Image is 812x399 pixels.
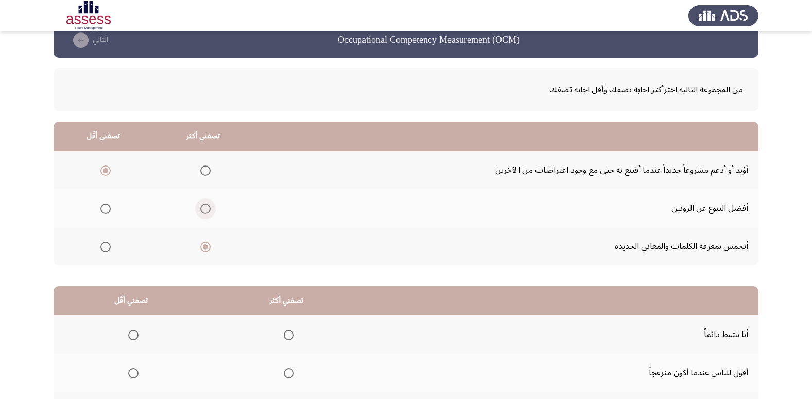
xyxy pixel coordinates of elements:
[280,326,294,343] mat-radio-group: Select an option
[96,199,111,217] mat-radio-group: Select an option
[253,189,758,227] td: أفضل التنوع عن الروتين
[96,238,111,255] mat-radio-group: Select an option
[66,32,111,48] button: check the missing
[196,161,211,179] mat-radio-group: Select an option
[365,354,758,392] td: أقول للناس عندما أكون منزعجاً
[196,199,211,217] mat-radio-group: Select an option
[338,34,520,46] h3: Occupational Competency Measurement (OCM)
[209,286,365,315] th: تصفني أكثر
[196,238,211,255] mat-radio-group: Select an option
[124,326,139,343] mat-radio-group: Select an option
[253,227,758,265] td: أتحمس بمعرفة الكلمات والمعاني الجديدة
[280,364,294,381] mat-radio-group: Select an option
[124,364,139,381] mat-radio-group: Select an option
[54,286,209,315] th: تصفني أقَل
[688,1,758,30] img: Assess Talent Management logo
[54,122,153,151] th: تصفني أقَل
[365,315,758,354] td: أنا نشيط دائماً
[96,161,111,179] mat-radio-group: Select an option
[69,81,743,98] span: من المجموعة التالية اخترأكثر اجابة تصفك وأقل اجابة تصفك
[54,1,124,30] img: Assessment logo of OCM R1 ASSESS
[253,151,758,189] td: أؤيد أو أدعم مشروعاً جديداً عندما أقتنع به حتى مع وجود اعتراضات من الآخرين
[153,122,253,151] th: تصفني أكثر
